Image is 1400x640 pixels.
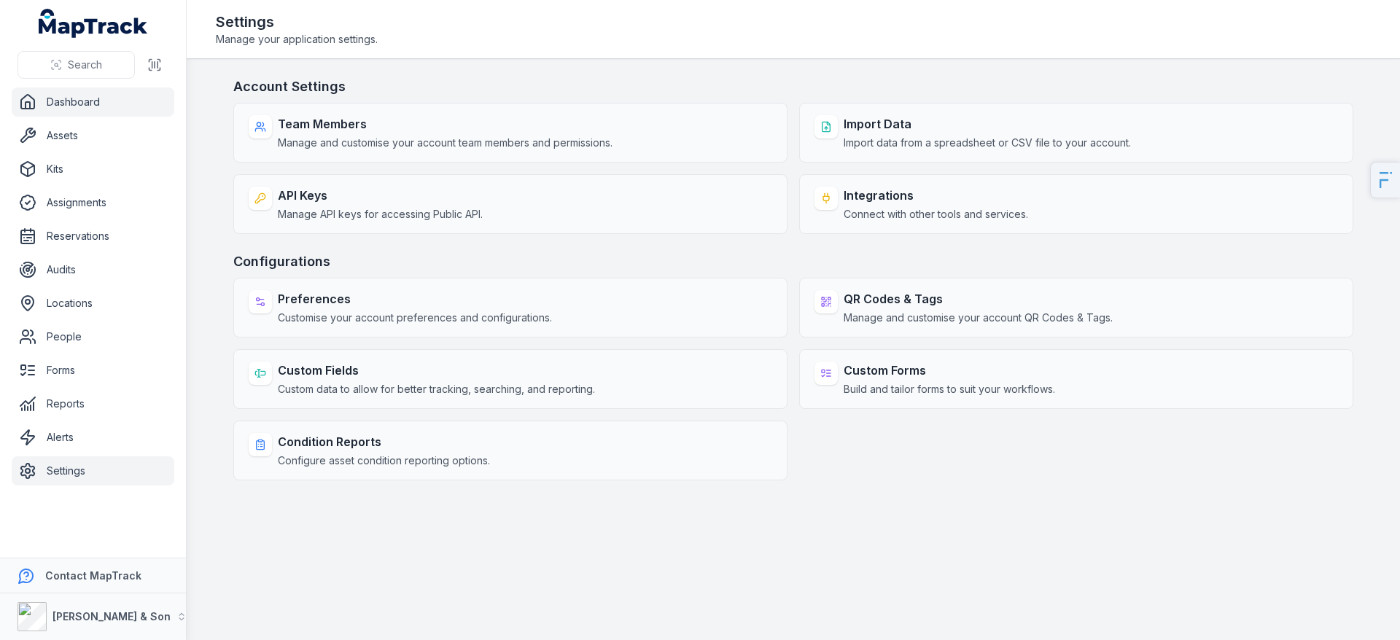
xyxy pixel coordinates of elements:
a: PreferencesCustomise your account preferences and configurations. [233,278,787,337]
button: Search [17,51,135,79]
a: MapTrack [39,9,148,38]
a: Audits [12,255,174,284]
strong: Import Data [844,115,1131,133]
a: API KeysManage API keys for accessing Public API. [233,174,787,234]
a: Custom FieldsCustom data to allow for better tracking, searching, and reporting. [233,349,787,409]
span: Customise your account preferences and configurations. [278,311,552,325]
span: Search [68,58,102,72]
a: Alerts [12,423,174,452]
a: Reports [12,389,174,418]
span: Manage API keys for accessing Public API. [278,207,483,222]
strong: Contact MapTrack [45,569,141,582]
strong: [PERSON_NAME] & Son [52,610,171,623]
h3: Account Settings [233,77,1353,97]
a: Assignments [12,188,174,217]
strong: QR Codes & Tags [844,290,1113,308]
span: Manage and customise your account team members and permissions. [278,136,612,150]
strong: Integrations [844,187,1028,204]
h2: Settings [216,12,378,32]
a: Settings [12,456,174,485]
a: Custom FormsBuild and tailor forms to suit your workflows. [799,349,1353,409]
a: Team MembersManage and customise your account team members and permissions. [233,103,787,163]
strong: API Keys [278,187,483,204]
strong: Custom Fields [278,362,595,379]
a: Reservations [12,222,174,251]
a: Import DataImport data from a spreadsheet or CSV file to your account. [799,103,1353,163]
strong: Condition Reports [278,433,490,450]
a: Locations [12,289,174,318]
a: QR Codes & TagsManage and customise your account QR Codes & Tags. [799,278,1353,337]
a: Kits [12,155,174,184]
span: Manage and customise your account QR Codes & Tags. [844,311,1113,325]
a: Assets [12,121,174,150]
h3: Configurations [233,251,1353,272]
a: Forms [12,356,174,385]
a: IntegrationsConnect with other tools and services. [799,174,1353,234]
span: Manage your application settings. [216,32,378,47]
a: People [12,322,174,351]
span: Connect with other tools and services. [844,207,1028,222]
strong: Custom Forms [844,362,1055,379]
span: Configure asset condition reporting options. [278,453,490,468]
a: Condition ReportsConfigure asset condition reporting options. [233,421,787,480]
a: Dashboard [12,87,174,117]
strong: Preferences [278,290,552,308]
strong: Team Members [278,115,612,133]
span: Import data from a spreadsheet or CSV file to your account. [844,136,1131,150]
span: Build and tailor forms to suit your workflows. [844,382,1055,397]
span: Custom data to allow for better tracking, searching, and reporting. [278,382,595,397]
